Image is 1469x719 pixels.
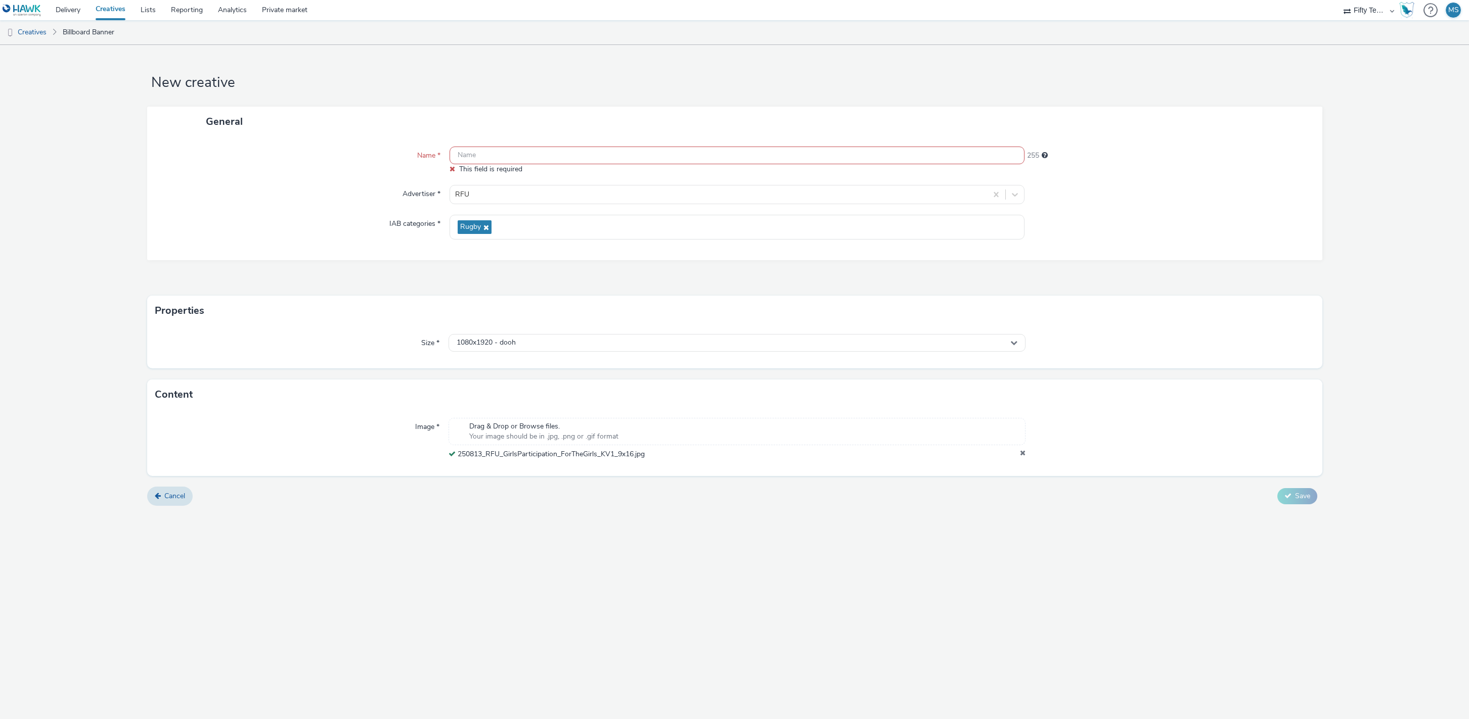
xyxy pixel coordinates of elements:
button: Save [1277,488,1317,504]
div: Maximum 255 characters [1042,151,1048,161]
span: Drag & Drop or Browse files. [469,421,618,432]
label: Size * [417,334,443,348]
img: dooh [5,28,15,38]
h3: Properties [155,303,204,318]
span: 255 [1027,151,1039,161]
label: Advertiser * [398,185,444,199]
input: Name [450,147,1025,164]
span: 1080x1920 - dooh [457,339,516,347]
span: Save [1295,491,1310,501]
a: Cancel [147,487,193,506]
span: Cancel [164,491,185,501]
span: Your image should be in .jpg, .png or .gif format [469,432,618,442]
img: Hawk Academy [1399,2,1414,18]
span: This field is required [459,164,522,174]
h1: New creative [147,73,1322,92]
span: 250813_RFU_GirlsParticipation_ForTheGirls_KV1_9x16.jpg [458,449,645,459]
span: Rugby [460,223,481,231]
label: Image * [411,418,443,432]
label: Name * [413,147,444,161]
a: Hawk Academy [1399,2,1418,18]
label: IAB categories * [385,215,444,229]
h3: Content [155,387,193,402]
div: MS [1448,3,1459,18]
a: Billboard Banner [58,20,119,44]
span: General [206,115,243,128]
img: undefined Logo [3,4,41,17]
